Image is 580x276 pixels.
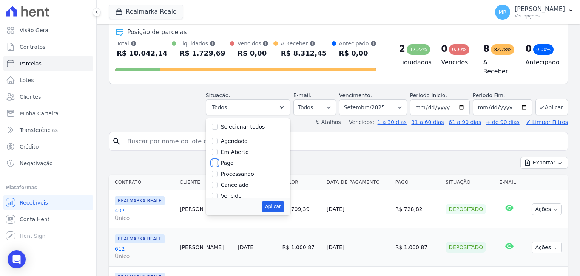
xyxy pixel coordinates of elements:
span: Único [115,253,174,260]
h4: Liquidados [399,58,429,67]
a: Conta Hent [3,212,93,227]
div: Depositado [446,204,486,214]
span: Recebíveis [20,199,48,206]
a: 1 a 30 dias [378,119,407,125]
td: [DATE] [324,228,392,267]
p: [PERSON_NAME] [515,5,565,13]
div: Liquidados [179,40,225,47]
div: 2 [399,43,406,55]
th: Situação [443,175,496,190]
a: 61 a 90 dias [449,119,481,125]
label: Selecionar todos [221,124,265,130]
i: search [112,137,121,146]
td: [PERSON_NAME] [177,190,234,228]
a: + de 90 dias [486,119,520,125]
label: Vencido [221,193,242,199]
button: Ações [532,242,562,253]
td: R$ 1.000,87 [279,228,324,267]
div: Antecipado [339,40,376,47]
span: Transferências [20,126,58,134]
span: REALMARKA REALE [115,196,165,205]
a: Parcelas [3,56,93,71]
button: Todos [206,99,290,115]
button: Aplicar [535,99,568,115]
label: Vencimento: [339,92,372,98]
a: Minha Carteira [3,106,93,121]
td: [DATE] [324,190,392,228]
span: Crédito [20,143,39,150]
div: 82,78% [491,44,514,55]
label: Pago [221,160,234,166]
label: Período Inicío: [410,92,447,98]
button: Realmarka Reale [109,5,183,19]
a: 612Único [115,245,174,260]
th: Data de Pagamento [324,175,392,190]
label: Processando [221,171,254,177]
div: R$ 0,00 [238,47,268,59]
div: Total [117,40,167,47]
a: 407Único [115,207,174,222]
th: Cliente [177,175,234,190]
label: Cancelado [221,182,248,188]
th: Pago [392,175,443,190]
button: Exportar [520,157,568,169]
div: 8 [483,43,490,55]
span: Parcelas [20,60,42,67]
div: 0 [525,43,532,55]
a: [DATE] [238,244,255,250]
a: Lotes [3,73,93,88]
span: Contratos [20,43,45,51]
a: Contratos [3,39,93,54]
h4: A Receber [483,58,514,76]
a: Negativação [3,156,93,171]
a: 31 a 60 dias [411,119,444,125]
button: Ações [532,203,562,215]
div: R$ 1.729,69 [179,47,225,59]
h4: Vencidos [441,58,471,67]
label: Agendado [221,138,248,144]
a: Clientes [3,89,93,104]
a: Recebíveis [3,195,93,210]
div: Depositado [446,242,486,253]
span: Visão Geral [20,26,50,34]
span: Lotes [20,76,34,84]
span: Clientes [20,93,41,101]
td: R$ 709,39 [279,190,324,228]
label: ↯ Atalhos [315,119,341,125]
a: Crédito [3,139,93,154]
span: Todos [212,103,227,112]
span: MR [498,9,507,15]
label: Vencidos: [346,119,374,125]
th: Contrato [109,175,177,190]
span: Único [115,214,174,222]
label: E-mail: [293,92,312,98]
a: ✗ Limpar Filtros [523,119,568,125]
p: Ver opções [515,13,565,19]
div: 0 [441,43,447,55]
span: Minha Carteira [20,110,59,117]
div: 17,22% [407,44,430,55]
div: 0,00% [449,44,469,55]
button: MR [PERSON_NAME] Ver opções [489,2,580,23]
span: Conta Hent [20,216,49,223]
div: 0,00% [533,44,554,55]
input: Buscar por nome do lote ou do cliente [123,134,565,149]
a: Transferências [3,122,93,138]
div: R$ 10.042,14 [117,47,167,59]
span: REALMARKA REALE [115,234,165,243]
span: Negativação [20,160,53,167]
div: Plataformas [6,183,90,192]
label: Situação: [206,92,230,98]
h4: Antecipado [525,58,555,67]
div: Open Intercom Messenger [8,250,26,268]
div: R$ 8.312,45 [281,47,327,59]
button: Aplicar [262,201,284,212]
td: R$ 728,82 [392,190,443,228]
div: Posição de parcelas [127,28,187,37]
label: Período Fim: [473,91,532,99]
th: Valor [279,175,324,190]
div: R$ 0,00 [339,47,376,59]
label: Em Aberto [221,149,249,155]
th: E-mail [496,175,523,190]
td: R$ 1.000,87 [392,228,443,267]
